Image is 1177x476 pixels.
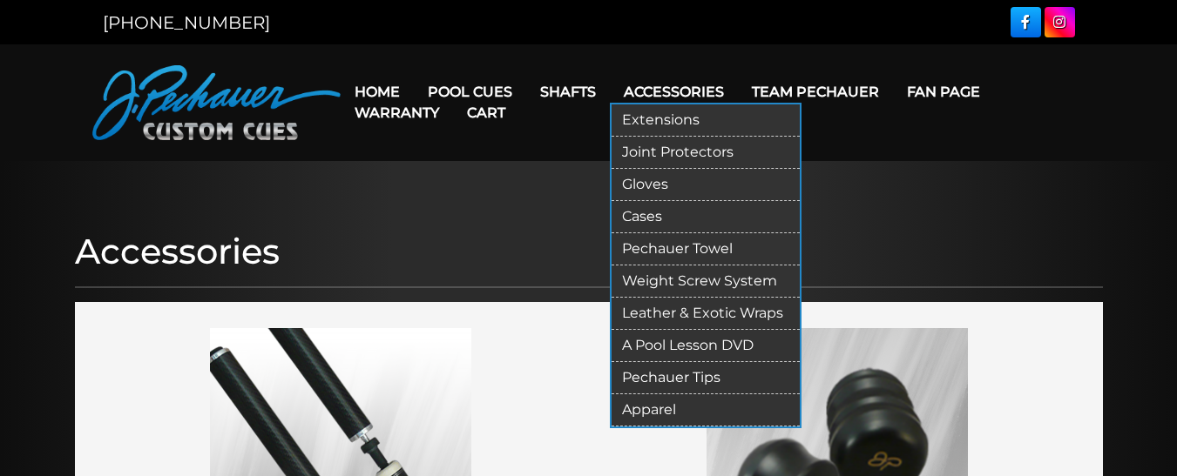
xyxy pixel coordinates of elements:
[612,104,800,137] a: Extensions
[612,265,800,298] a: Weight Screw System
[75,231,1103,272] h1: Accessories
[612,233,800,265] a: Pechauer Towel
[610,70,738,114] a: Accessories
[612,394,800,426] a: Apparel
[526,70,610,114] a: Shafts
[612,330,800,362] a: A Pool Lesson DVD
[341,70,414,114] a: Home
[612,137,800,169] a: Joint Protectors
[612,362,800,394] a: Pechauer Tips
[103,12,270,33] a: [PHONE_NUMBER]
[612,201,800,233] a: Cases
[893,70,994,114] a: Fan Page
[612,298,800,330] a: Leather & Exotic Wraps
[738,70,893,114] a: Team Pechauer
[92,65,341,140] img: Pechauer Custom Cues
[341,91,453,135] a: Warranty
[414,70,526,114] a: Pool Cues
[453,91,519,135] a: Cart
[612,169,800,201] a: Gloves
